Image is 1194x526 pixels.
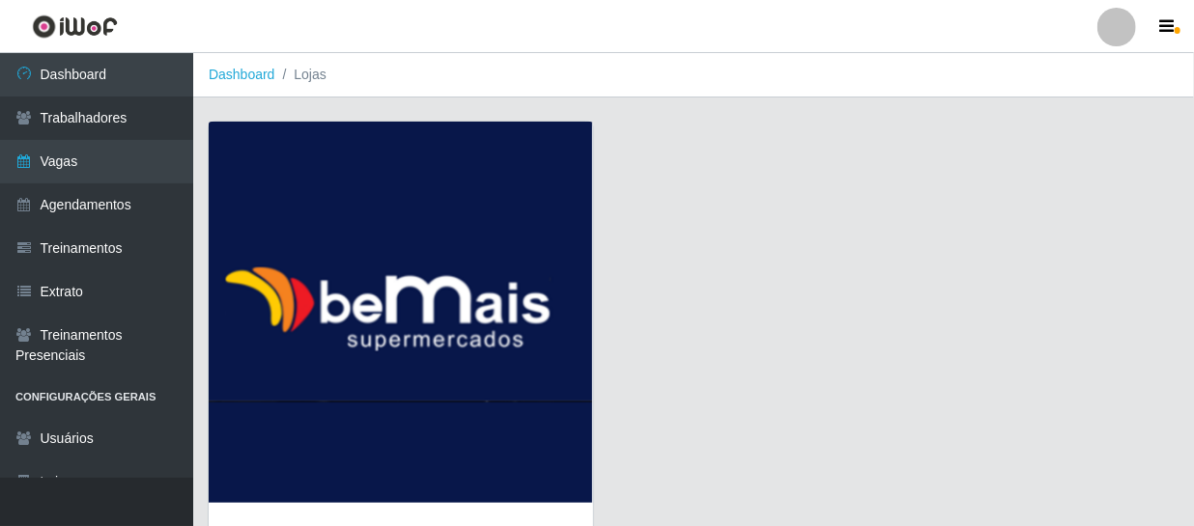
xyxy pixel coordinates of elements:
li: Lojas [275,65,327,85]
img: CoreUI Logo [32,14,118,39]
nav: breadcrumb [193,53,1194,97]
img: cardImg [209,122,593,503]
a: Dashboard [209,67,275,82]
